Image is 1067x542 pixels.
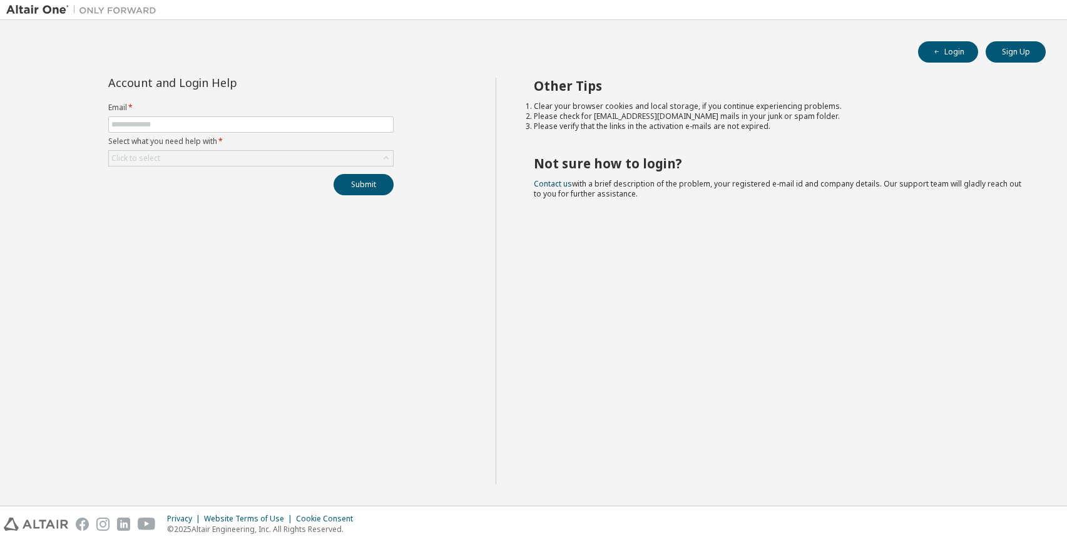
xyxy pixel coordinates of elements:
[76,518,89,531] img: facebook.svg
[138,518,156,531] img: youtube.svg
[204,514,296,524] div: Website Terms of Use
[534,78,1023,94] h2: Other Tips
[108,78,337,88] div: Account and Login Help
[96,518,110,531] img: instagram.svg
[986,41,1046,63] button: Sign Up
[4,518,68,531] img: altair_logo.svg
[534,178,572,189] a: Contact us
[117,518,130,531] img: linkedin.svg
[167,524,360,534] p: © 2025 Altair Engineering, Inc. All Rights Reserved.
[534,101,1023,111] li: Clear your browser cookies and local storage, if you continue experiencing problems.
[534,178,1021,199] span: with a brief description of the problem, your registered e-mail id and company details. Our suppo...
[167,514,204,524] div: Privacy
[6,4,163,16] img: Altair One
[334,174,394,195] button: Submit
[296,514,360,524] div: Cookie Consent
[534,111,1023,121] li: Please check for [EMAIL_ADDRESS][DOMAIN_NAME] mails in your junk or spam folder.
[111,153,160,163] div: Click to select
[109,151,393,166] div: Click to select
[534,155,1023,171] h2: Not sure how to login?
[918,41,978,63] button: Login
[534,121,1023,131] li: Please verify that the links in the activation e-mails are not expired.
[108,136,394,146] label: Select what you need help with
[108,103,394,113] label: Email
